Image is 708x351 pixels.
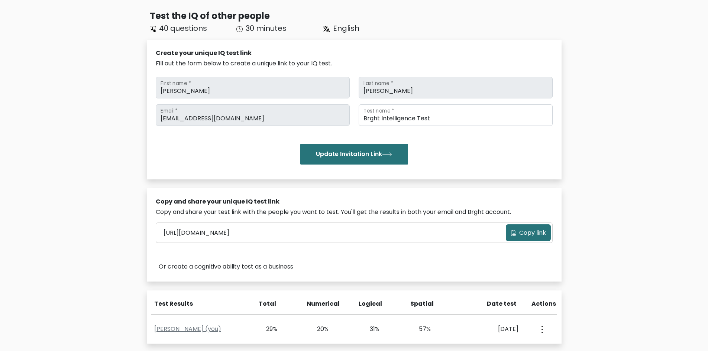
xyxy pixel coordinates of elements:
[156,208,553,217] div: Copy and share your test link with the people you want to test. You'll get the results in both yo...
[307,299,328,308] div: Numerical
[359,104,553,126] input: Test name
[410,325,431,334] div: 57%
[156,59,553,68] div: Fill out the form below to create a unique link to your IQ test.
[156,77,350,98] input: First name
[359,299,380,308] div: Logical
[154,325,221,333] a: [PERSON_NAME] (you)
[307,325,329,334] div: 20%
[461,325,518,334] div: [DATE]
[359,325,380,334] div: 31%
[506,224,551,241] button: Copy link
[156,197,553,206] div: Copy and share your unique IQ test link
[156,104,350,126] input: Email
[359,77,553,98] input: Last name
[300,144,408,165] button: Update Invitation Link
[159,262,293,271] a: Or create a cognitive ability test as a business
[246,23,287,33] span: 30 minutes
[256,325,278,334] div: 29%
[255,299,277,308] div: Total
[154,299,246,308] div: Test Results
[519,228,546,237] span: Copy link
[531,299,557,308] div: Actions
[333,23,359,33] span: English
[410,299,432,308] div: Spatial
[150,9,562,23] div: Test the IQ of other people
[462,299,523,308] div: Date test
[159,23,207,33] span: 40 questions
[156,49,553,58] div: Create your unique IQ test link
